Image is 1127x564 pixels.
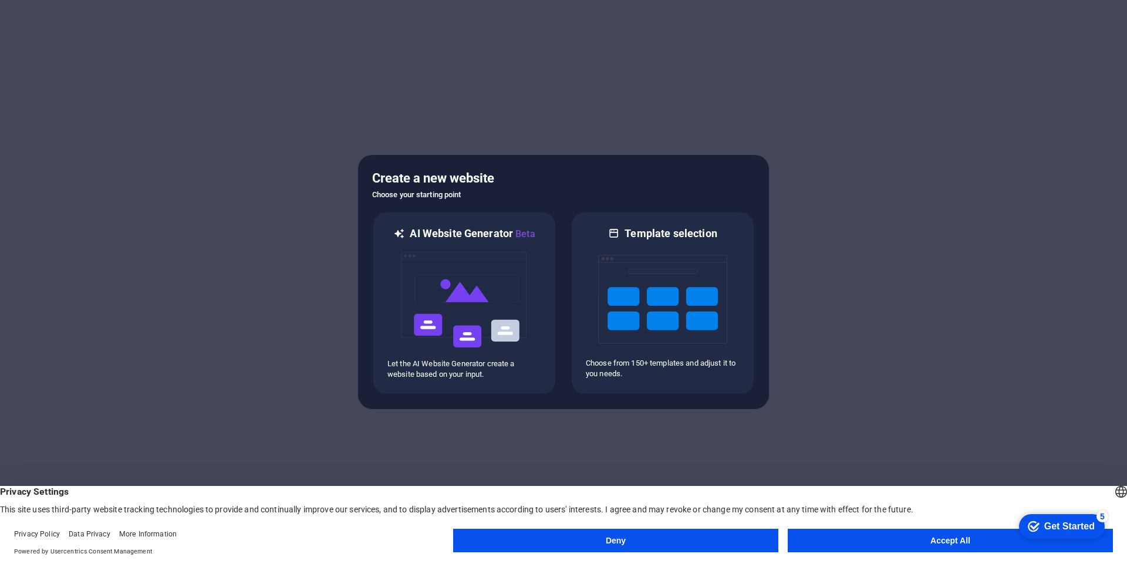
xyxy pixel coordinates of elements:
p: Let the AI Website Generator create a website based on your input. [387,359,541,380]
div: Get Started [35,13,85,23]
img: ai [400,241,529,359]
p: Choose from 150+ templates and adjust it to you needs. [586,358,740,379]
div: Get Started 5 items remaining, 0% complete [9,6,95,31]
h6: Choose your starting point [372,188,755,202]
div: 5 [87,2,99,14]
h6: AI Website Generator [410,227,535,241]
div: AI Website GeneratorBetaaiLet the AI Website Generator create a website based on your input. [372,211,556,395]
div: Template selectionChoose from 150+ templates and adjust it to you needs. [571,211,755,395]
span: Beta [513,228,535,239]
h6: Template selection [625,227,717,241]
h5: Create a new website [372,169,755,188]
